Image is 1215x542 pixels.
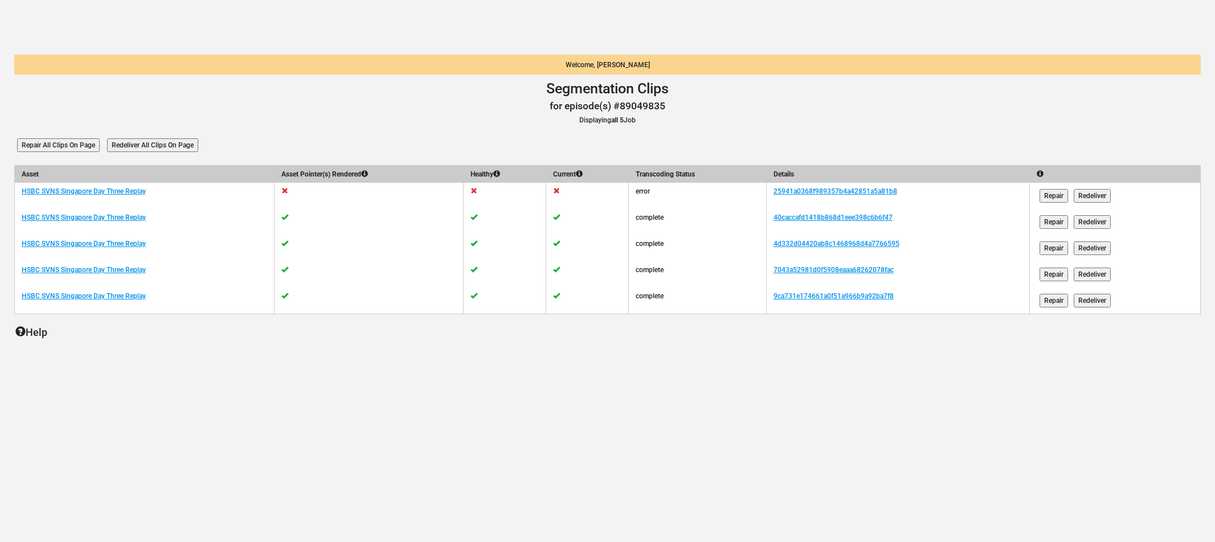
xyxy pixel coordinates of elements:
[1074,215,1111,229] input: Redeliver
[628,166,766,183] th: Transcoding Status
[1074,294,1111,307] input: Redeliver
[14,55,1201,75] div: Welcome, [PERSON_NAME]
[628,209,766,235] td: complete
[464,166,546,183] th: Healthy
[774,292,894,300] a: 9ca731e174661a0f51a966b9a92ba7f8
[17,138,100,152] input: Repair All Clips On Page
[22,266,146,274] a: HSBC SVNS Singapore Day Three Replay
[1074,268,1111,281] input: Redeliver
[14,100,1201,112] h3: for episode(s) #89049835
[774,240,899,248] a: 4d332d04420ab8c1468968d4a7766595
[766,166,1029,183] th: Details
[1040,294,1068,307] input: Repair
[774,266,894,274] a: 7043a52981d0f5908eaaa68262078fac
[15,166,275,183] th: Asset
[1074,189,1111,203] input: Redeliver
[611,116,624,124] b: all 5
[1040,189,1068,203] input: Repair
[22,187,146,195] a: HSBC SVNS Singapore Day Three Replay
[22,213,146,221] a: HSBC SVNS Singapore Day Three Replay
[1040,215,1068,229] input: Repair
[1040,241,1068,255] input: Repair
[22,292,146,300] a: HSBC SVNS Singapore Day Three Replay
[546,166,629,183] th: Current
[22,240,146,248] a: HSBC SVNS Singapore Day Three Replay
[15,325,1201,340] p: Help
[1040,268,1068,281] input: Repair
[275,166,464,183] th: Asset Pointer(s) Rendered
[628,183,766,209] td: error
[1074,241,1111,255] input: Redeliver
[628,288,766,314] td: complete
[14,80,1201,97] h1: Segmentation Clips
[774,187,897,195] a: 25941a0368f989357b4a42851a5a81b8
[14,80,1201,125] header: Displaying Job
[628,235,766,261] td: complete
[107,138,198,152] input: Redeliver All Clips On Page
[774,213,893,221] a: 40caccafd1418b868d1eee398c6b6f47
[628,261,766,288] td: complete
